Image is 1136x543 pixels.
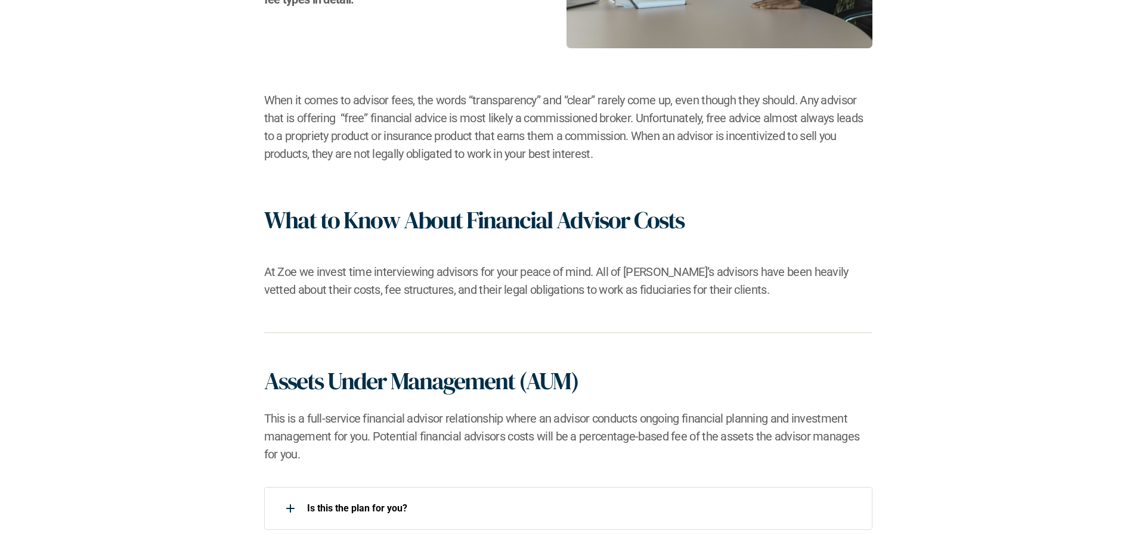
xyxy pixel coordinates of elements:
[264,206,684,234] h1: What to Know About Financial Advisor Costs
[264,263,872,299] h2: At Zoe we invest time interviewing advisors for your peace of mind. All of [PERSON_NAME]’s adviso...
[264,91,872,163] h2: When it comes to advisor fees, the words “transparency” and “clear” rarely come up, even though t...
[264,409,872,463] h2: This is a full-service financial advisor relationship where an advisor conducts ongoing financial...
[307,502,857,514] p: Is this the plan for you?​
[264,367,578,395] h1: Assets Under Management (AUM)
